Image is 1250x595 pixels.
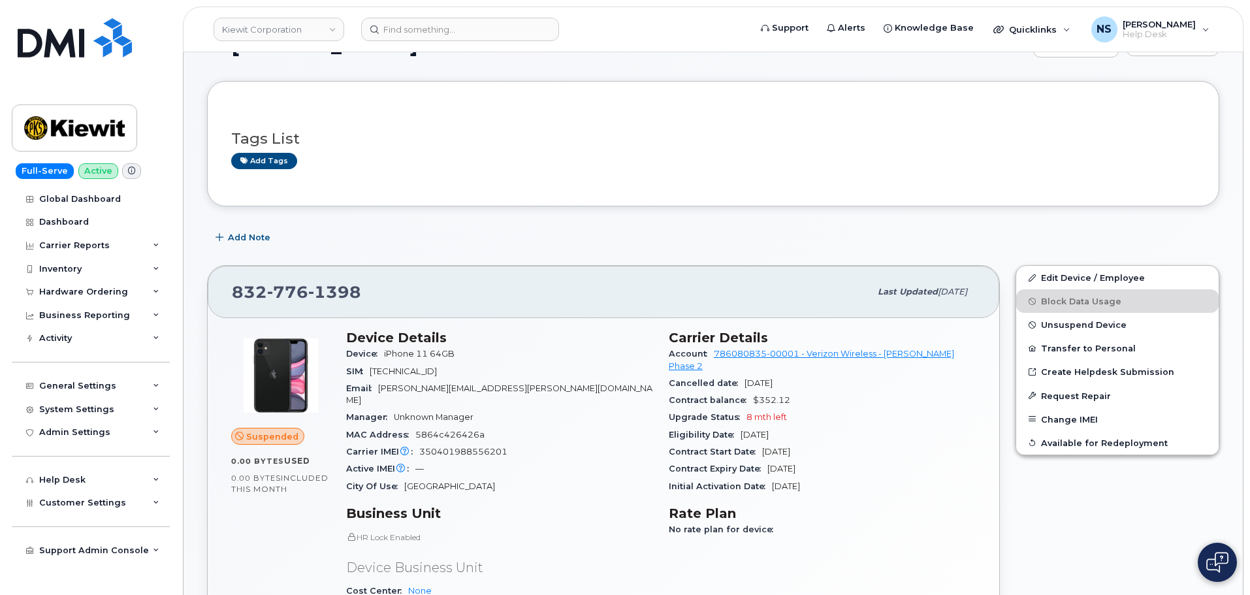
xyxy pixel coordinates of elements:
a: Kiewit Corporation [214,18,344,41]
span: No rate plan for device [669,524,780,534]
span: 0.00 Bytes [231,457,284,466]
span: 350401988556201 [419,447,507,457]
span: [GEOGRAPHIC_DATA] [404,481,495,491]
span: Knowledge Base [895,22,974,35]
span: Last updated [878,287,938,297]
a: Add tags [231,153,297,169]
span: [PERSON_NAME] [1123,19,1196,29]
span: 8 mth left [746,412,787,422]
span: iPhone 11 64GB [384,349,455,359]
span: Add Note [228,231,270,244]
button: Block Data Usage [1016,289,1219,313]
p: Device Business Unit [346,558,653,577]
a: 786080835-00001 - Verizon Wireless - [PERSON_NAME] Phase 2 [669,349,954,370]
span: MAC Address [346,430,415,440]
span: NS [1097,22,1112,37]
p: HR Lock Enabled [346,532,653,543]
a: Edit Device / Employee [1016,266,1219,289]
span: Unknown Manager [394,412,473,422]
span: [DATE] [745,378,773,388]
h3: Rate Plan [669,506,976,521]
span: Active IMEI [346,464,415,474]
span: Available for Redeployment [1041,438,1168,447]
img: Open chat [1206,552,1228,573]
span: Eligibility Date [669,430,741,440]
h3: Carrier Details [669,330,976,346]
span: Help Desk [1123,29,1196,40]
a: Create Helpdesk Submission [1016,360,1219,383]
span: 776 [267,282,308,302]
span: Quicklinks [1009,24,1057,35]
span: 1398 [308,282,361,302]
span: Unsuspend Device [1041,320,1127,330]
span: Contract Start Date [669,447,762,457]
span: Support [772,22,809,35]
span: Initial Activation Date [669,481,772,491]
span: SIM [346,366,370,376]
span: Carrier IMEI [346,447,419,457]
span: Device [346,349,384,359]
h3: Device Details [346,330,653,346]
span: 0.00 Bytes [231,474,281,483]
span: — [415,464,424,474]
span: City Of Use [346,481,404,491]
span: $352.12 [753,395,790,405]
a: Knowledge Base [874,15,983,41]
button: Request Repair [1016,384,1219,408]
a: Alerts [818,15,874,41]
h3: Tags List [231,131,1195,147]
span: Manager [346,412,394,422]
button: Change IMEI [1016,408,1219,431]
span: [PERSON_NAME][EMAIL_ADDRESS][PERSON_NAME][DOMAIN_NAME] [346,383,652,405]
h3: Business Unit [346,506,653,521]
span: Email [346,383,378,393]
a: Support [752,15,818,41]
button: Unsuspend Device [1016,313,1219,336]
span: [TECHNICAL_ID] [370,366,437,376]
span: [DATE] [741,430,769,440]
span: 5864c426426a [415,430,485,440]
span: 832 [232,282,361,302]
button: Add Note [207,226,281,249]
div: Quicklinks [984,16,1080,42]
button: Available for Redeployment [1016,431,1219,455]
span: Account [669,349,714,359]
span: Upgrade Status [669,412,746,422]
span: Contract balance [669,395,753,405]
span: [DATE] [762,447,790,457]
span: used [284,456,310,466]
img: iPhone_11.jpg [242,336,320,415]
input: Find something... [361,18,559,41]
span: Cancelled date [669,378,745,388]
span: Alerts [838,22,865,35]
span: Suspended [246,430,298,443]
button: Transfer to Personal [1016,336,1219,360]
span: Contract Expiry Date [669,464,767,474]
span: [DATE] [938,287,967,297]
span: [DATE] [772,481,800,491]
span: [DATE] [767,464,795,474]
div: Noah Shelton [1082,16,1219,42]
